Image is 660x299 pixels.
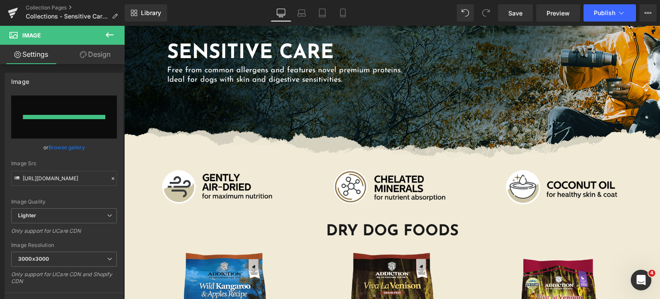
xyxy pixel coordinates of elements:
[22,32,41,39] span: Image
[43,50,536,59] p: Ideal for dogs with skin and digestive sensitivities.
[477,4,495,22] button: Redo
[64,45,126,64] a: Design
[584,4,636,22] button: Publish
[271,4,291,22] a: Desktop
[11,73,29,85] div: Image
[26,13,108,20] span: Collections - Sensitive Care for Dogs
[49,140,85,155] a: Browse gallery
[11,160,117,166] div: Image Src
[125,4,167,22] a: New Library
[11,143,117,152] div: or
[18,212,36,219] b: Lighter
[536,4,580,22] a: Preview
[547,9,570,18] span: Preview
[11,242,117,248] div: Image Resolution
[639,4,657,22] button: More
[26,4,125,11] a: Collection Pages
[312,4,333,22] a: Tablet
[11,271,117,290] div: Only support for UCare CDN and Shopify CDN
[11,199,117,205] div: Image Quality
[17,196,519,216] h1: DRY DOG FOODS
[594,9,615,16] span: Publish
[11,171,117,186] input: Link
[648,270,655,277] span: 4
[18,256,49,262] b: 3000x3000
[43,40,536,50] p: Free from common allergens and features novel premium proteins.
[11,228,117,240] div: Only support for UCare CDN
[141,9,161,17] span: Library
[333,4,353,22] a: Mobile
[457,4,474,22] button: Undo
[631,270,651,290] iframe: Intercom live chat
[291,4,312,22] a: Laptop
[43,15,536,40] h1: SENSITIVE CARE
[508,9,522,18] span: Save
